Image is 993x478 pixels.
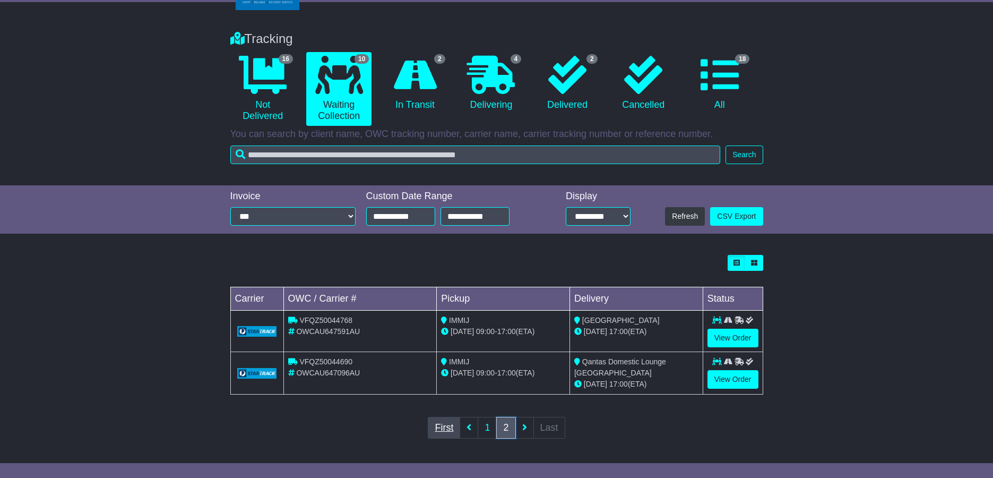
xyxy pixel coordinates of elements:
td: Status [703,287,763,311]
p: You can search by client name, OWC tracking number, carrier name, carrier tracking number or refe... [230,129,763,140]
span: [DATE] [584,327,607,336]
td: Pickup [437,287,570,311]
span: 17:00 [497,369,516,377]
a: Cancelled [611,52,676,115]
span: 09:00 [476,327,495,336]
span: 09:00 [476,369,495,377]
div: Display [566,191,631,202]
span: 10 [355,54,369,64]
span: OWCAU647591AU [296,327,360,336]
span: 18 [735,54,749,64]
div: Invoice [230,191,356,202]
div: - (ETA) [441,368,565,379]
a: 4 Delivering [459,52,524,115]
span: IMMIJ [449,316,469,325]
span: VFQZ50044690 [299,357,352,366]
span: [GEOGRAPHIC_DATA] [582,316,660,325]
span: 17:00 [609,380,628,388]
a: 2 [496,417,515,439]
button: Search [726,146,763,164]
a: View Order [707,329,758,347]
div: (ETA) [574,379,698,390]
div: - (ETA) [441,326,565,337]
td: OWC / Carrier # [283,287,437,311]
a: CSV Export [710,207,763,226]
span: 4 [511,54,522,64]
a: 2 In Transit [382,52,447,115]
div: (ETA) [574,326,698,337]
a: First [428,417,460,439]
span: Qantas Domestic Lounge [GEOGRAPHIC_DATA] [574,357,666,377]
span: [DATE] [584,380,607,388]
div: Tracking [225,31,769,47]
a: 10 Waiting Collection [306,52,372,126]
span: 17:00 [497,327,516,336]
div: Custom Date Range [366,191,537,202]
img: GetCarrierServiceLogo [237,326,277,337]
a: 1 [478,417,497,439]
img: GetCarrierServiceLogo [237,368,277,379]
a: 16 Not Delivered [230,52,296,126]
span: OWCAU647096AU [296,369,360,377]
a: 2 Delivered [534,52,600,115]
span: IMMIJ [449,357,469,366]
button: Refresh [665,207,705,226]
span: [DATE] [451,369,474,377]
a: 18 All [687,52,752,115]
span: 2 [434,54,445,64]
span: 16 [279,54,293,64]
span: VFQZ50044768 [299,316,352,325]
span: 2 [586,54,598,64]
span: 17:00 [609,327,628,336]
td: Carrier [230,287,283,311]
span: [DATE] [451,327,474,336]
a: View Order [707,370,758,389]
td: Delivery [569,287,703,311]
